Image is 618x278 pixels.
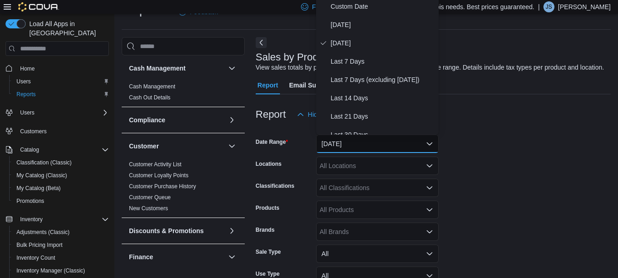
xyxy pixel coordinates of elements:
button: Classification (Classic) [9,156,113,169]
button: Catalog [16,144,43,155]
button: Discounts & Promotions [226,225,237,236]
a: Inventory Manager (Classic) [13,265,89,276]
span: Inventory Manager (Classic) [13,265,109,276]
h3: Discounts & Promotions [129,226,204,235]
label: Date Range [256,138,288,146]
span: Bulk Pricing Import [16,241,63,249]
button: Open list of options [426,184,433,191]
label: Locations [256,160,282,168]
h3: Sales by Product & Location per Day [256,52,420,63]
span: Inventory [20,216,43,223]
button: Reports [9,88,113,101]
span: Feedback [312,2,340,11]
a: Home [16,63,38,74]
span: New Customers [129,205,168,212]
span: Users [16,78,31,85]
div: Customer [122,159,245,218]
button: Users [2,106,113,119]
a: Customer Queue [129,194,171,201]
div: View sales totals by product, location and day for a specified date range. Details include tax ty... [256,63,604,72]
span: Users [13,76,109,87]
label: Sale Type [256,248,281,256]
span: Users [20,109,34,116]
button: Home [2,61,113,75]
button: Finance [226,251,237,262]
span: Catalog [16,144,109,155]
button: Cash Management [129,64,225,73]
span: Custom Date [331,1,435,12]
button: Promotions [9,195,113,207]
button: Discounts & Promotions [129,226,225,235]
span: Adjustments (Classic) [13,227,109,238]
span: JS [546,1,552,12]
button: Catalog [2,143,113,156]
button: Open list of options [426,206,433,213]
h3: Report [256,109,286,120]
button: Customers [2,125,113,138]
a: Adjustments (Classic) [13,227,73,238]
span: Home [16,62,109,74]
button: Finance [129,252,225,262]
button: Inventory Count [9,251,113,264]
label: Classifications [256,182,295,190]
span: Home [20,65,35,72]
button: Compliance [226,114,237,125]
span: Reports [13,89,109,100]
span: Adjustments (Classic) [16,229,70,236]
span: Load All Apps in [GEOGRAPHIC_DATA] [26,19,109,38]
a: Users [13,76,34,87]
h3: Compliance [129,115,165,125]
span: [DATE] [331,38,435,49]
button: Customer [226,141,237,152]
p: For all your Cannabis needs. Best prices guaranteed. [383,1,534,12]
a: Customers [16,126,50,137]
span: Email Subscription [289,76,347,94]
span: Hide Parameters [308,110,356,119]
span: Reports [16,91,36,98]
div: Jay Stewart [543,1,554,12]
img: Cova [18,2,59,11]
button: Compliance [129,115,225,125]
span: Inventory Count [13,252,109,263]
h3: Cash Management [129,64,186,73]
a: Classification (Classic) [13,157,75,168]
span: Inventory Count [16,254,55,262]
button: Users [9,75,113,88]
span: Last 30 Days [331,129,435,140]
a: My Catalog (Classic) [13,170,71,181]
a: Reports [13,89,39,100]
span: Classification (Classic) [13,157,109,168]
span: Inventory Manager (Classic) [16,267,85,274]
button: All [316,245,439,263]
span: Customers [20,128,47,135]
a: Cash Out Details [129,94,171,101]
a: Customer Loyalty Points [129,172,188,179]
button: Adjustments (Classic) [9,226,113,239]
button: Open list of options [426,228,433,235]
span: My Catalog (Classic) [16,172,67,179]
span: Customer Activity List [129,161,182,168]
label: Use Type [256,270,279,278]
span: Report [258,76,278,94]
div: Cash Management [122,81,245,107]
span: My Catalog (Beta) [16,185,61,192]
button: Users [16,107,38,118]
label: Brands [256,226,274,234]
span: Catalog [20,146,39,153]
h3: Customer [129,142,159,151]
a: Cash Management [129,83,175,90]
button: Next [256,37,267,48]
a: My Catalog (Beta) [13,183,64,194]
span: Inventory [16,214,109,225]
a: Promotions [13,196,48,207]
p: | [538,1,540,12]
a: New Customers [129,205,168,212]
button: My Catalog (Beta) [9,182,113,195]
p: [PERSON_NAME] [558,1,611,12]
label: Products [256,204,279,212]
span: Users [16,107,109,118]
button: Bulk Pricing Import [9,239,113,251]
span: Last 7 Days (excluding [DATE]) [331,74,435,85]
